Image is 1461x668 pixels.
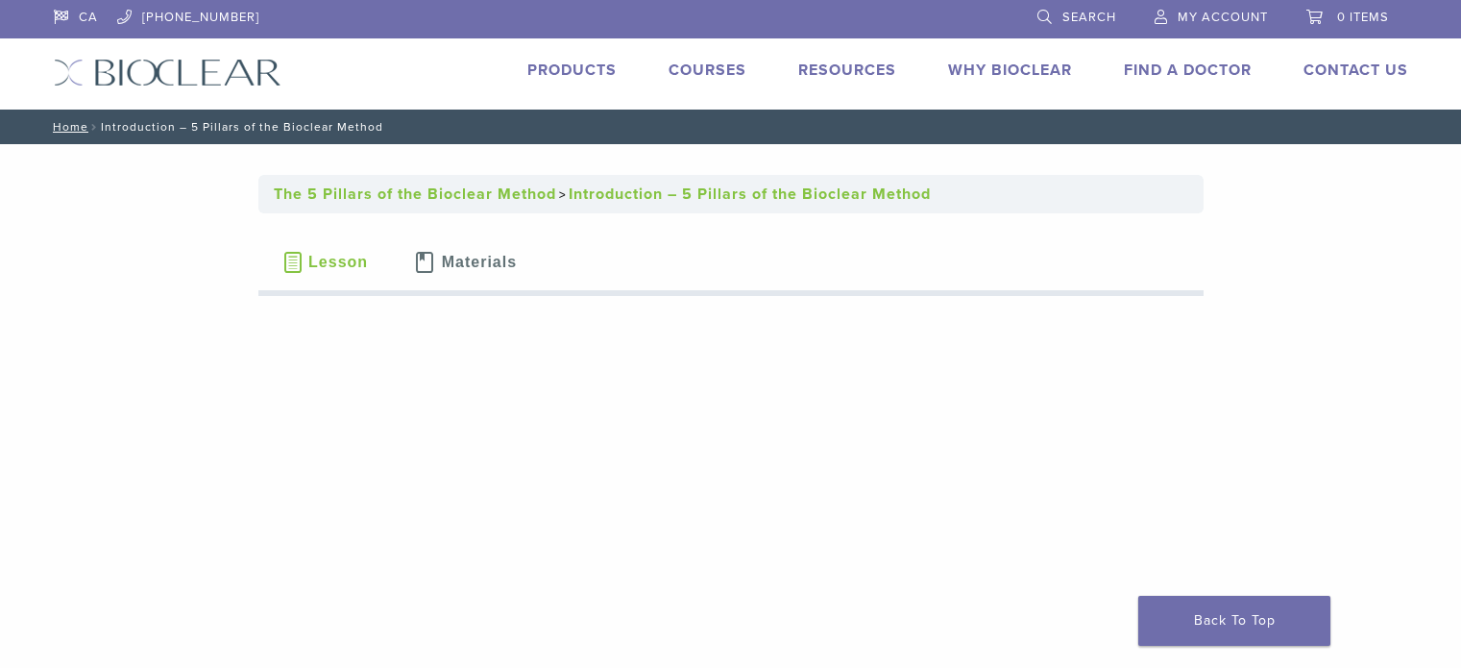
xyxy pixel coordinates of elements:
[274,185,556,204] a: The 5 Pillars of the Bioclear Method
[54,59,281,87] img: Bioclear
[527,61,617,80] a: Products
[1178,10,1268,25] span: My Account
[1337,10,1389,25] span: 0 items
[569,185,931,204] a: Introduction – 5 Pillars of the Bioclear Method
[1062,10,1116,25] span: Search
[669,61,746,80] a: Courses
[1303,61,1408,80] a: Contact Us
[948,61,1072,80] a: Why Bioclear
[258,175,1204,213] nav: Breadcrumbs
[1124,61,1252,80] a: Find A Doctor
[88,122,101,132] span: /
[1138,596,1330,646] a: Back To Top
[798,61,896,80] a: Resources
[308,255,368,270] span: Lesson
[442,255,517,270] span: Materials
[47,120,88,134] a: Home
[39,110,1423,144] nav: Introduction – 5 Pillars of the Bioclear Method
